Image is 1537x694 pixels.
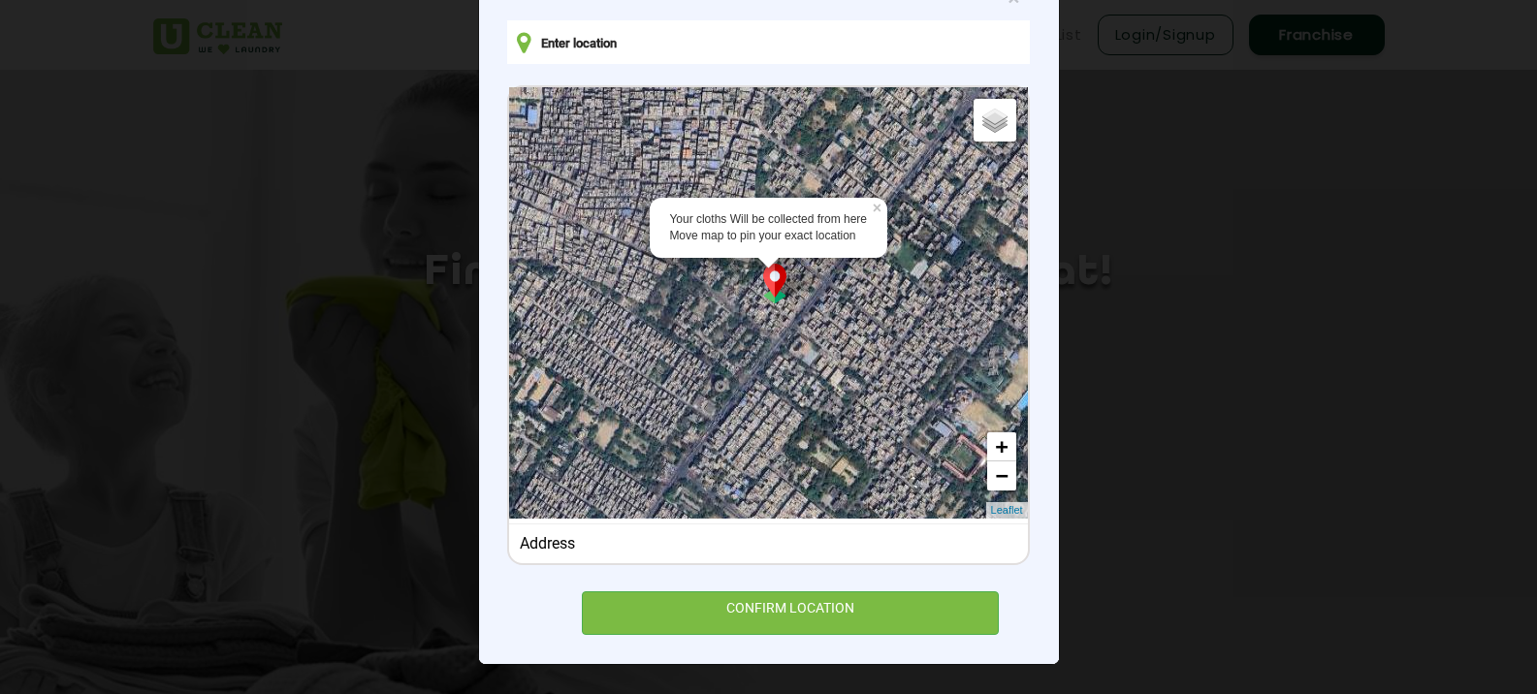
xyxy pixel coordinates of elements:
a: Zoom out [987,461,1016,490]
div: CONFIRM LOCATION [582,591,1000,635]
input: Enter location [507,20,1029,64]
a: Leaflet [991,502,1023,519]
a: × [870,198,887,211]
a: Zoom in [987,432,1016,461]
div: Address [520,534,1017,552]
div: Your cloths Will be collected from here Move map to pin your exact location [669,211,868,244]
a: Layers [974,99,1016,142]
